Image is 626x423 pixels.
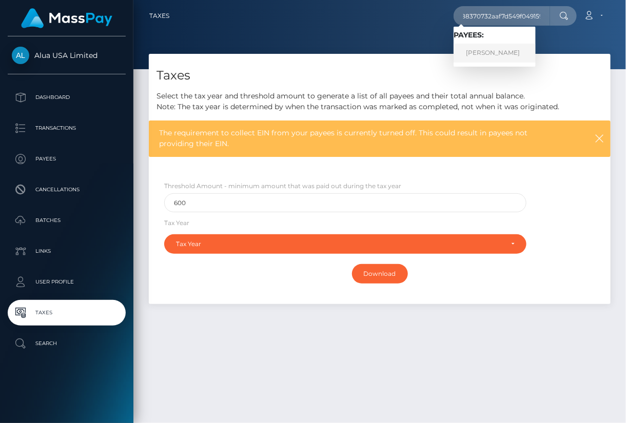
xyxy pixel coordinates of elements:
[8,300,126,326] a: Taxes
[159,128,552,149] span: The requirement to collect EIN from your payees is currently turned off. This could result in pay...
[12,120,122,136] p: Transactions
[156,91,603,112] p: Select the tax year and threshold amount to generate a list of all payees and their total annual ...
[454,44,536,63] a: [PERSON_NAME]
[12,151,122,167] p: Payees
[8,146,126,172] a: Payees
[8,331,126,356] a: Search
[8,177,126,203] a: Cancellations
[12,274,122,290] p: User Profile
[8,269,126,295] a: User Profile
[8,208,126,233] a: Batches
[8,238,126,264] a: Links
[8,115,126,141] a: Transactions
[8,51,126,60] span: Alua USA Limited
[21,8,112,28] img: MassPay Logo
[12,47,29,64] img: Alua USA Limited
[352,264,408,284] input: Download
[156,67,603,85] h4: Taxes
[454,6,550,26] input: Search...
[12,213,122,228] p: Batches
[12,336,122,351] p: Search
[149,5,169,27] a: Taxes
[164,234,526,254] button: Tax Year
[12,244,122,259] p: Links
[164,218,189,228] label: Tax Year
[164,182,401,191] label: Threshold Amount - minimum amount that was paid out during the tax year
[454,31,536,39] h6: Payees:
[8,85,126,110] a: Dashboard
[176,240,503,248] div: Tax Year
[12,305,122,320] p: Taxes
[12,182,122,197] p: Cancellations
[12,90,122,105] p: Dashboard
